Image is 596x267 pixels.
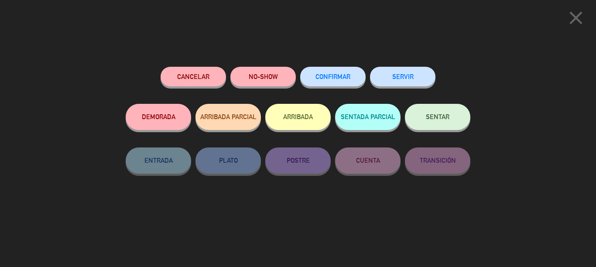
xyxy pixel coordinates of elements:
[265,147,331,174] button: POSTRE
[315,73,350,80] span: CONFIRMAR
[200,113,257,120] span: ARRIBADA PARCIAL
[565,7,587,29] i: close
[126,147,191,174] button: ENTRADA
[265,104,331,130] button: ARRIBADA
[405,104,470,130] button: SENTAR
[126,104,191,130] button: DEMORADA
[335,104,401,130] button: SENTADA PARCIAL
[230,67,296,86] button: NO-SHOW
[562,7,589,32] button: close
[161,67,226,86] button: Cancelar
[300,67,366,86] button: CONFIRMAR
[370,67,435,86] button: SERVIR
[405,147,470,174] button: TRANSICIÓN
[426,113,449,120] span: SENTAR
[195,147,261,174] button: PLATO
[335,147,401,174] button: CUENTA
[195,104,261,130] button: ARRIBADA PARCIAL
